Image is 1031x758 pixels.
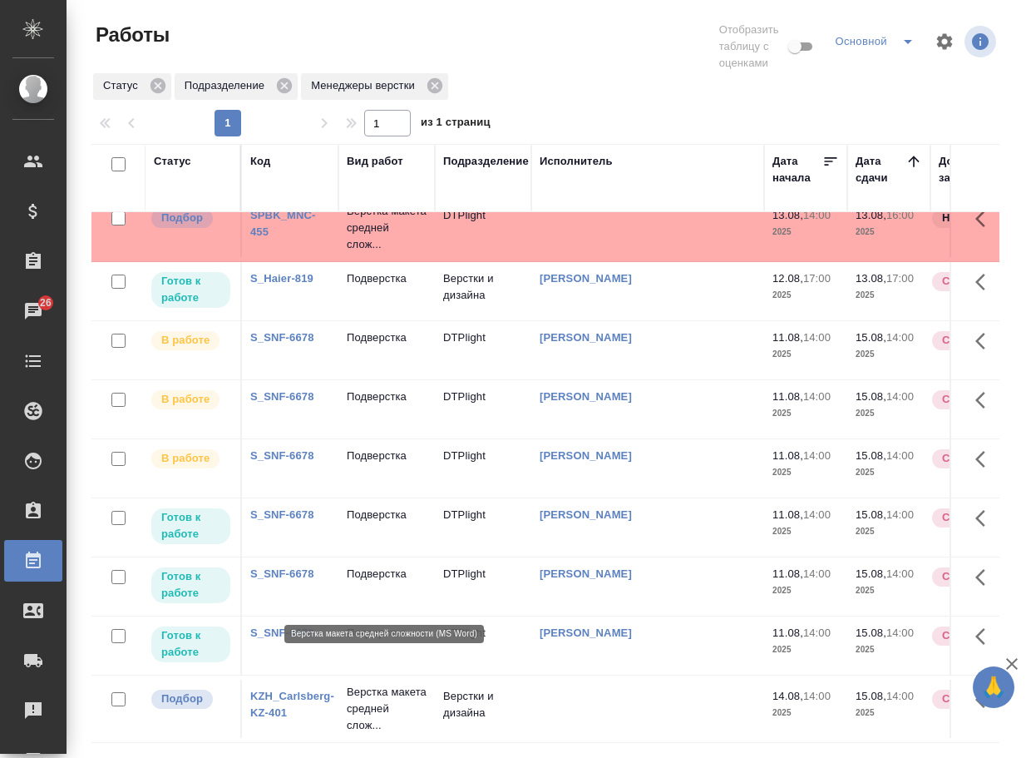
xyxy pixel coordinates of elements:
p: 15.08, [856,449,886,462]
a: S_SNF-6678 [250,508,314,521]
p: 2025 [856,705,922,721]
a: [PERSON_NAME] [540,627,632,639]
span: Настроить таблицу [925,22,964,62]
p: 14:00 [886,508,914,521]
button: Здесь прячутся важные кнопки [965,199,1005,239]
p: 2025 [772,224,839,240]
p: 14:00 [803,627,831,639]
a: S_Haier-819 [250,272,313,285]
div: Доп. статус заказа [939,153,1026,186]
p: 17:00 [803,272,831,285]
a: S_SNF-6678 [250,390,314,403]
p: 15.08, [856,567,886,580]
p: 14:00 [803,567,831,580]
p: 15.08, [856,508,886,521]
a: [PERSON_NAME] [540,331,632,344]
p: 13.08, [856,209,886,221]
div: Подразделение [175,73,298,100]
p: Готов к работе [161,627,220,661]
p: 14:00 [803,690,831,702]
p: Менеджеры верстки [311,77,421,94]
p: 2025 [772,464,839,481]
p: Верстка макета средней слож... [347,203,427,253]
div: Исполнитель выполняет работу [150,389,232,411]
a: S_SNF-6678 [250,627,314,639]
p: 2025 [772,523,839,540]
a: KZH_Carlsberg-KZ-401 [250,690,334,719]
p: 14:00 [803,331,831,344]
p: 13.08, [856,272,886,285]
p: 2025 [856,346,922,363]
td: DTPlight [435,439,531,498]
p: 11.08, [772,567,803,580]
p: В работе [161,391,210,408]
p: 15.08, [856,390,886,403]
a: 26 [4,290,62,332]
p: 14:00 [803,209,831,221]
p: 2025 [772,582,839,599]
p: 14:00 [886,627,914,639]
div: Исполнитель выполняет работу [150,329,232,352]
p: 2025 [772,405,839,422]
button: 🙏 [973,666,1014,708]
td: DTPlight [435,617,531,675]
p: 13.08, [772,209,803,221]
div: Исполнитель может приступить к работе [150,507,232,546]
p: 2025 [856,523,922,540]
button: Здесь прячутся важные кнопки [965,680,1005,720]
p: 2025 [856,464,922,481]
button: Здесь прячутся важные кнопки [965,617,1005,656]
p: 2025 [772,642,839,658]
p: 15.08, [856,627,886,639]
td: DTPlight [435,380,531,438]
p: 2025 [772,287,839,304]
p: 15.08, [856,331,886,344]
div: Менеджеры верстки [301,73,448,100]
div: Исполнитель выполняет работу [150,448,232,470]
p: Срочный [942,627,992,644]
div: Исполнитель [540,153,613,170]
p: 11.08, [772,627,803,639]
a: [PERSON_NAME] [540,508,632,521]
p: Подверстка [347,507,427,523]
span: 🙏 [979,670,1008,705]
td: DTPlight [435,321,531,379]
p: 14:00 [886,449,914,462]
p: Срочный [942,273,992,290]
button: Здесь прячутся важные кнопки [965,439,1005,479]
p: Подверстка [347,270,427,287]
a: S_SNF-6678 [250,331,314,344]
div: Исполнитель может приступить к работе [150,566,232,605]
div: Код [250,153,270,170]
button: Здесь прячутся важные кнопки [965,262,1005,302]
a: [PERSON_NAME] [540,272,632,285]
p: 2025 [856,405,922,422]
td: DTPlight [435,498,531,557]
p: Подверстка [347,566,427,582]
p: Статус [103,77,144,94]
a: S_SNF-6678 [250,567,314,580]
p: Срочный [942,509,992,526]
p: 17:00 [886,272,914,285]
a: [PERSON_NAME] [540,567,632,580]
p: Готов к работе [161,568,220,602]
p: Готов к работе [161,509,220,542]
p: Верстка макета средней слож... [347,684,427,734]
p: 14:00 [886,690,914,702]
p: 11.08, [772,390,803,403]
td: DTPlight [435,199,531,257]
td: Верстки и дизайна [435,680,531,738]
p: 14:00 [803,390,831,403]
p: 2025 [856,287,922,304]
p: 14:00 [886,567,914,580]
div: Исполнитель может приступить к работе [150,625,232,664]
p: Срочный [942,332,992,349]
p: Подверстка [347,329,427,346]
p: 16:00 [886,209,914,221]
p: Подразделение [185,77,270,94]
div: Можно подбирать исполнителей [150,207,232,230]
p: 14:00 [886,390,914,403]
div: Подразделение [443,153,529,170]
p: 12.08, [772,272,803,285]
p: Подверстка [347,389,427,405]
